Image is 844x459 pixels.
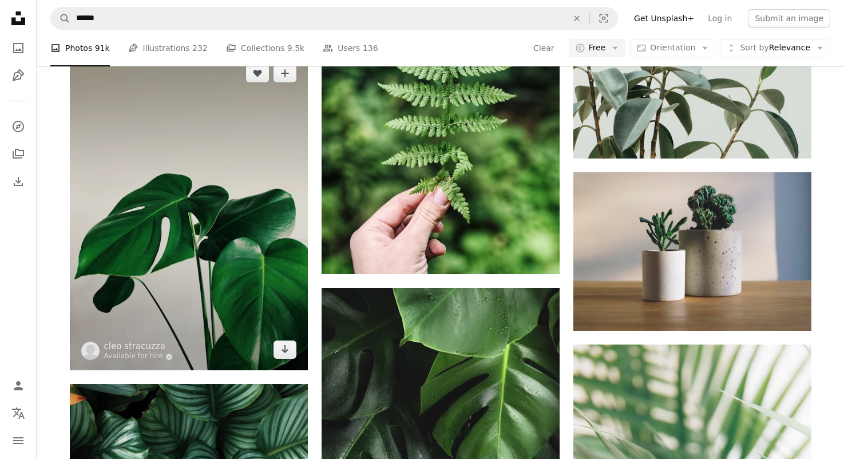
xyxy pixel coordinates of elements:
a: Download [274,341,296,359]
a: Illustrations 232 [128,30,208,66]
button: Orientation [630,39,715,57]
a: Collections [7,143,30,165]
a: Log in / Sign up [7,374,30,397]
button: Language [7,402,30,425]
span: Orientation [650,43,695,52]
span: Sort by [740,43,768,52]
img: shallow focus photography of potted plants [573,172,811,331]
button: Free [569,39,626,57]
span: 9.5k [287,42,304,54]
a: Download History [7,170,30,193]
a: Log in [701,9,739,27]
button: Sort byRelevance [720,39,830,57]
a: cleo stracuzza [104,341,173,352]
button: Add to Collection [274,64,296,82]
a: green fern plant in close up photography [322,57,560,67]
a: shallow focus photography of potted plants [573,246,811,256]
span: 232 [192,42,208,54]
button: Submit an image [748,9,830,27]
span: Free [589,42,606,54]
a: Home — Unsplash [7,7,30,32]
a: Explore [7,115,30,138]
a: Collections 9.5k [226,30,304,66]
button: Like [246,64,269,82]
a: green rubber fig plant [573,74,811,84]
button: Menu [7,429,30,452]
button: Search Unsplash [51,7,70,29]
form: Find visuals sitewide [50,7,618,30]
a: Get Unsplash+ [627,9,701,27]
a: Illustrations [7,64,30,87]
a: Available for hire [104,352,173,361]
a: shallow photography of leaves [322,441,560,452]
span: 136 [363,42,378,54]
button: Visual search [590,7,617,29]
a: Photos [7,37,30,60]
button: Clear [533,39,555,57]
button: Clear [564,7,589,29]
span: Relevance [740,42,810,54]
a: green leaves on white background [70,206,308,216]
img: green leaves on white background [70,53,308,370]
a: Users 136 [323,30,378,66]
img: Go to cleo stracuzza's profile [81,342,100,360]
